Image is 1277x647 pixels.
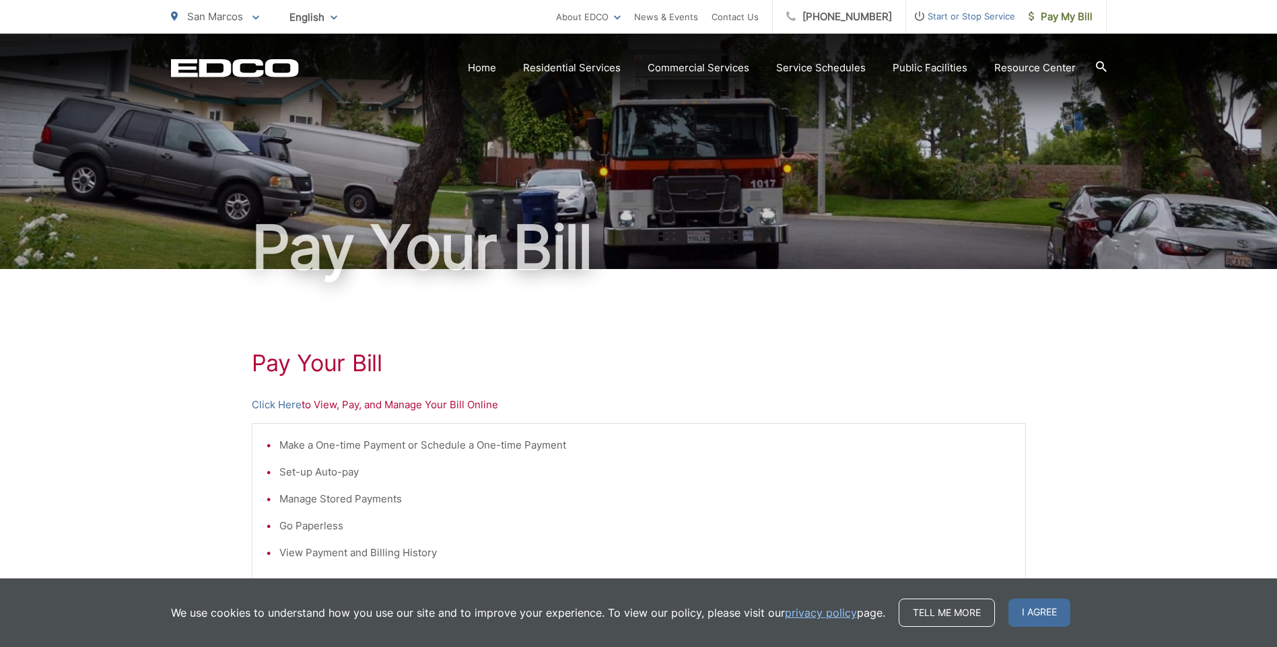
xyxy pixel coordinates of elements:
[252,397,1026,413] p: to View, Pay, and Manage Your Bill Online
[776,60,866,76] a: Service Schedules
[785,605,857,621] a: privacy policy
[1008,599,1070,627] span: I agree
[899,599,995,627] a: Tell me more
[712,9,759,25] a: Contact Us
[994,60,1076,76] a: Resource Center
[279,491,1012,507] li: Manage Stored Payments
[279,518,1012,534] li: Go Paperless
[556,9,621,25] a: About EDCO
[634,9,698,25] a: News & Events
[648,60,749,76] a: Commercial Services
[279,464,1012,480] li: Set-up Auto-pay
[171,59,299,77] a: EDCD logo. Return to the homepage.
[171,214,1107,281] h1: Pay Your Bill
[893,60,967,76] a: Public Facilities
[171,605,885,621] p: We use cookies to understand how you use our site and to improve your experience. To view our pol...
[252,397,302,413] a: Click Here
[187,10,243,23] span: San Marcos
[523,60,621,76] a: Residential Services
[279,5,347,29] span: English
[279,437,1012,453] li: Make a One-time Payment or Schedule a One-time Payment
[279,545,1012,561] li: View Payment and Billing History
[1029,9,1093,25] span: Pay My Bill
[468,60,496,76] a: Home
[252,350,1026,377] h1: Pay Your Bill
